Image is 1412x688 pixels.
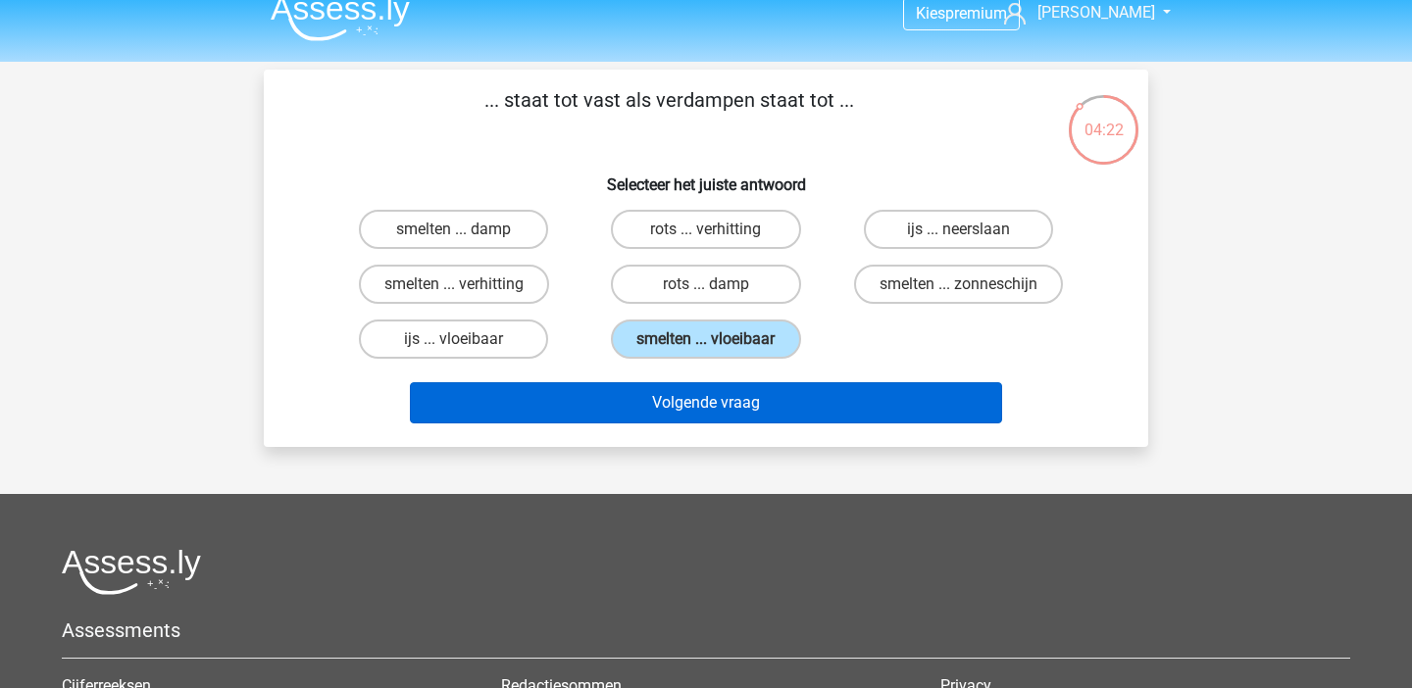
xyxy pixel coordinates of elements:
a: [PERSON_NAME] [996,1,1157,25]
h5: Assessments [62,618,1350,642]
label: rots ... damp [611,265,800,304]
span: Kies [916,4,945,23]
label: smelten ... zonneschijn [854,265,1063,304]
img: Assessly logo [62,549,201,595]
label: smelten ... verhitting [359,265,549,304]
div: 04:22 [1067,93,1140,142]
label: smelten ... damp [359,210,548,249]
p: ... staat tot vast als verdampen staat tot ... [295,85,1043,144]
button: Volgende vraag [410,382,1003,423]
label: rots ... verhitting [611,210,800,249]
label: ijs ... neerslaan [864,210,1053,249]
span: premium [945,4,1007,23]
h6: Selecteer het juiste antwoord [295,160,1117,194]
label: smelten ... vloeibaar [611,319,800,359]
span: [PERSON_NAME] [1037,3,1155,22]
label: ijs ... vloeibaar [359,319,548,359]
